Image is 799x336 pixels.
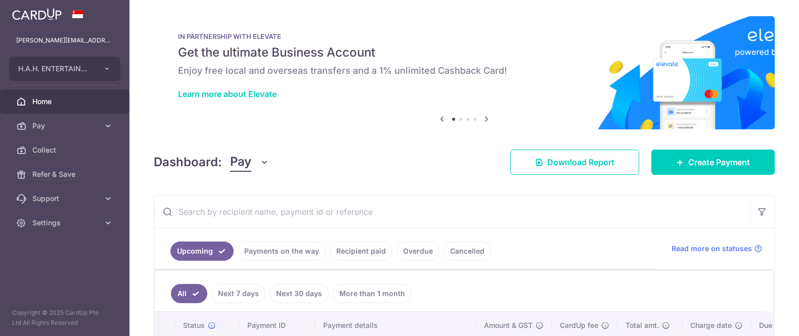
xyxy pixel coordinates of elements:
a: Recipient paid [330,242,392,261]
span: Pay [32,121,99,131]
a: Payments on the way [238,242,326,261]
a: More than 1 month [333,284,412,303]
p: IN PARTNERSHIP WITH ELEVATE [178,32,750,40]
h4: Dashboard: [154,153,222,171]
span: Home [32,97,99,107]
span: Status [183,320,205,330]
a: Next 7 days [211,284,265,303]
span: Charge date [690,320,732,330]
a: Learn more about Elevate [178,89,277,99]
span: Settings [32,218,99,228]
a: Create Payment [651,150,775,175]
span: Support [32,194,99,204]
input: Search by recipient name, payment id or reference [154,196,750,228]
h5: Get the ultimate Business Account [178,44,750,61]
span: Pay [230,153,251,172]
span: Download Report [547,156,614,168]
iframe: Opens a widget where you can find more information [734,306,789,331]
a: Read more on statuses [672,244,762,254]
span: Amount & GST [484,320,532,330]
a: Upcoming [170,242,234,261]
a: Download Report [510,150,639,175]
a: Cancelled [443,242,491,261]
img: CardUp [12,8,62,20]
span: Total amt. [626,320,659,330]
span: Collect [32,145,99,155]
span: Refer & Save [32,169,99,179]
h6: Enjoy free local and overseas transfers and a 1% unlimited Cashback Card! [178,65,750,77]
span: Create Payment [688,156,750,168]
p: [PERSON_NAME][EMAIL_ADDRESS][PERSON_NAME][DOMAIN_NAME] [16,35,113,45]
img: Renovation banner [154,16,775,129]
span: Read more on statuses [672,244,752,254]
button: H.A.H. ENTERTAINMENT PTE. LTD. [9,57,120,81]
a: All [171,284,207,303]
span: H.A.H. ENTERTAINMENT PTE. LTD. [18,64,93,74]
a: Next 30 days [270,284,329,303]
button: Pay [230,153,269,172]
span: CardUp fee [560,320,598,330]
a: Overdue [396,242,439,261]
